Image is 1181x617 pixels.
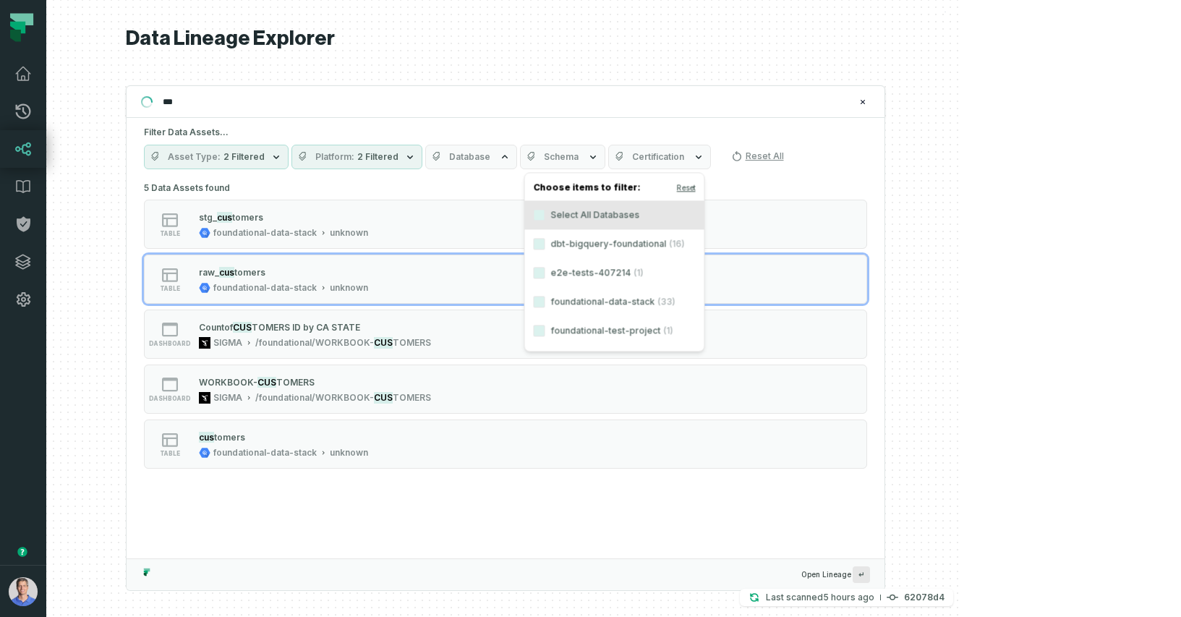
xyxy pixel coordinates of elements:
mark: CUS [233,322,252,333]
span: dashboard [149,340,191,347]
span: (16) [669,238,684,250]
button: Clear search query [856,95,870,109]
span: tomers [232,212,263,223]
div: Tooltip anchor [16,545,29,558]
span: aw_ [202,267,219,278]
span: (1) [663,325,673,336]
span: OK- [240,377,257,388]
span: tomers [214,432,245,443]
mark: cus [199,432,214,443]
span: /foundational/WORKBO [255,392,357,404]
div: SIGMA [213,392,242,404]
mark: CUS [374,392,393,404]
label: dbt-bigquery-foundational [524,229,704,258]
button: Reset All [725,145,790,168]
span: Open Lineage [801,566,870,583]
span: table [160,450,180,457]
mark: cus [219,267,234,278]
div: unknown [330,227,368,239]
button: Schema [520,145,605,169]
div: foundational-data-stack [213,227,317,239]
div: unknown [330,282,368,294]
span: Database [449,151,490,163]
div: Suggestions [127,178,884,558]
span: Schema [544,151,579,163]
div: unknown [330,447,368,459]
span: Press ↵ to add a new Data Asset to the graph [853,566,870,583]
span: r [199,267,202,278]
span: tg_ [204,212,217,223]
label: foundational-test-project [524,316,704,345]
button: Platform2 Filtered [291,145,422,169]
span: WORKBO [199,377,240,388]
button: Select All Databases [533,209,545,221]
button: Last scanned[DATE] 11:31:28 AM62078d4 [740,589,953,606]
button: tablefoundational-data-stackunknown [144,200,867,249]
span: (1) [634,267,643,278]
div: /foundational/WORKBOOK-CUSTOMERS [255,337,431,349]
button: e2e-tests-407214(1) [533,267,545,278]
button: dashboardSIGMA/foundational/WORKBOOK-CUSTOMERS [144,365,867,414]
span: /foundational/WORKBO [255,337,357,349]
div: foundational-data-stack [213,282,317,294]
span: Asset Type [168,151,221,163]
button: dashboardSIGMA/foundational/WORKBOOK-CUSTOMERS [144,310,867,359]
label: e2e-tests-407214 [524,258,704,287]
span: Certification [632,151,684,163]
mark: cus [217,212,232,223]
label: Select All Databases [524,200,704,229]
span: TOMERS [393,337,431,349]
span: Platform [315,151,354,163]
h1: Data Lineage Explorer [126,26,885,51]
button: Database [425,145,517,169]
span: dashboard [149,395,191,402]
div: /foundational/WORKBOOK-CUSTOMERS [255,392,431,404]
relative-time: Sep 30, 2025, 11:31 AM GMT+3 [823,592,874,603]
button: foundational-test-project(1) [533,325,545,336]
span: of [224,322,233,333]
img: avatar of Barak Forgoun [9,577,38,606]
span: TOMERS [393,392,431,404]
span: OK- [357,337,374,349]
mark: CUS [257,377,276,388]
span: tomers [234,267,265,278]
span: table [160,285,180,292]
label: foundational-data-stack [524,287,704,316]
h4: Choose items to filter: [524,179,704,200]
span: TOMERS [276,377,315,388]
button: dbt-bigquery-foundational(16) [533,238,545,250]
span: s [199,212,204,223]
span: (33) [657,296,675,307]
span: OK- [357,392,374,404]
button: foundational-data-stack(33) [533,296,545,307]
span: table [160,230,180,237]
h5: Filter Data Assets... [144,127,867,138]
p: Last scanned [766,590,874,605]
span: 2 Filtered [357,151,398,163]
button: Asset Type2 Filtered [144,145,289,169]
button: tablefoundational-data-stackunknown [144,255,867,304]
button: Reset [677,182,696,193]
span: 2 Filtered [223,151,265,163]
div: SIGMA [213,337,242,349]
h4: 62078d4 [904,593,945,602]
span: Count [199,322,224,333]
div: foundational-data-stack [213,447,317,459]
button: tablefoundational-data-stackunknown [144,420,867,469]
mark: CUS [374,337,393,349]
button: Certification [608,145,711,169]
span: TOMERS ID by CA STATE [252,322,360,333]
div: 5 Data Assets found [144,178,867,488]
